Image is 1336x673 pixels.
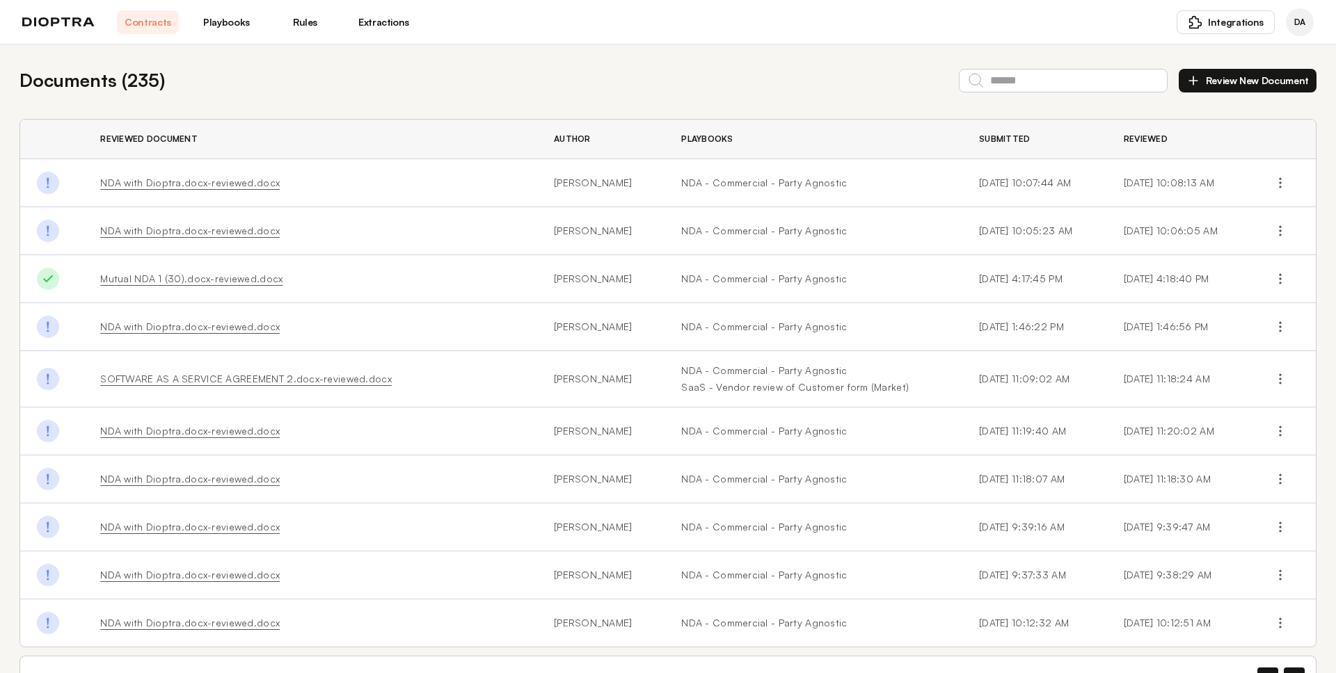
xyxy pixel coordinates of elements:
td: [PERSON_NAME] [537,599,665,647]
td: [PERSON_NAME] [537,207,665,255]
a: NDA with Dioptra.docx-reviewed.docx [100,521,280,533]
td: [DATE] 10:12:51 AM [1107,599,1252,647]
a: SOFTWARE AS A SERVICE AGREEMENT 2.docx-reviewed.docx [100,373,392,384]
a: NDA with Dioptra.docx-reviewed.docx [100,617,280,629]
a: NDA - Commercial - Party Agnostic [681,520,946,534]
td: [DATE] 11:18:24 AM [1107,351,1252,407]
td: [DATE] 11:18:30 AM [1107,455,1252,503]
td: [PERSON_NAME] [537,455,665,503]
a: Extractions [353,10,415,34]
td: [PERSON_NAME] [537,351,665,407]
td: [DATE] 10:08:13 AM [1107,159,1252,207]
a: NDA - Commercial - Party Agnostic [681,568,946,582]
td: [PERSON_NAME] [537,551,665,599]
td: [PERSON_NAME] [537,159,665,207]
td: [DATE] 11:09:02 AM [962,351,1107,407]
td: [DATE] 9:37:33 AM [962,551,1107,599]
a: NDA - Commercial - Party Agnostic [681,424,946,438]
img: Done [37,420,59,442]
th: Playbooks [665,120,962,159]
a: NDA - Commercial - Party Agnostic [681,272,946,286]
img: Done [37,564,59,586]
td: [DATE] 11:19:40 AM [962,407,1107,455]
img: Done [37,468,59,490]
th: Reviewed Document [83,120,537,159]
a: NDA with Dioptra.docx-reviewed.docx [100,177,280,188]
a: NDA with Dioptra.docx-reviewed.docx [100,425,280,437]
td: [DATE] 1:46:22 PM [962,303,1107,351]
a: Mutual NDA 1 (30).docx-reviewed.docx [100,273,283,284]
a: NDA - Commercial - Party Agnostic [681,176,946,190]
a: NDA with Dioptra.docx-reviewed.docx [100,473,280,485]
th: Submitted [962,120,1107,159]
a: NDA with Dioptra.docx-reviewed.docx [100,321,280,332]
td: [DATE] 11:18:07 AM [962,455,1107,503]
td: [DATE] 10:05:23 AM [962,207,1107,255]
a: NDA with Dioptra.docx-reviewed.docx [100,225,280,236]
td: [DATE] 10:06:05 AM [1107,207,1252,255]
img: Done [37,612,59,634]
td: [DATE] 9:39:47 AM [1107,503,1252,551]
td: [PERSON_NAME] [537,303,665,351]
a: NDA - Commercial - Party Agnostic [681,320,946,334]
img: Done [37,268,59,290]
button: Review New Document [1179,69,1317,92]
img: puzzle [1188,15,1202,29]
td: [DATE] 11:20:02 AM [1107,407,1252,455]
td: [DATE] 4:17:45 PM [962,255,1107,303]
h2: Documents ( 235 ) [19,67,165,94]
td: [PERSON_NAME] [537,407,665,455]
img: Done [37,516,59,538]
button: Integrations [1177,10,1275,34]
td: [DATE] 9:39:16 AM [962,503,1107,551]
td: [PERSON_NAME] [537,503,665,551]
img: Done [37,220,59,242]
a: NDA with Dioptra.docx-reviewed.docx [100,569,280,581]
a: NDA - Commercial - Party Agnostic [681,472,946,486]
th: Author [537,120,665,159]
a: Playbooks [196,10,257,34]
a: NDA - Commercial - Party Agnostic [681,364,946,378]
a: Contracts [117,10,179,34]
td: [DATE] 10:07:44 AM [962,159,1107,207]
img: Done [37,368,59,390]
img: Done [37,172,59,194]
th: Reviewed [1107,120,1252,159]
a: NDA - Commercial - Party Agnostic [681,616,946,630]
span: DA [1294,17,1305,28]
td: [DATE] 4:18:40 PM [1107,255,1252,303]
a: Rules [274,10,336,34]
span: Integrations [1208,15,1264,29]
div: Dioptra Agent [1286,8,1314,36]
img: Done [37,316,59,338]
a: NDA - Commercial - Party Agnostic [681,224,946,238]
td: [DATE] 10:12:32 AM [962,599,1107,647]
td: [DATE] 9:38:29 AM [1107,551,1252,599]
td: [PERSON_NAME] [537,255,665,303]
img: logo [22,17,95,27]
td: [DATE] 1:46:56 PM [1107,303,1252,351]
a: SaaS - Vendor review of Customer form (Market) [681,380,946,394]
